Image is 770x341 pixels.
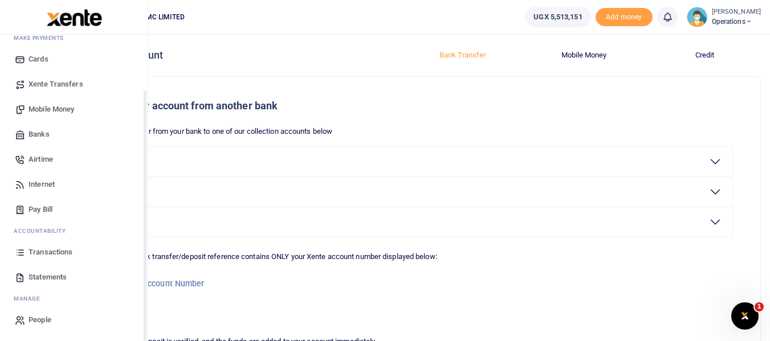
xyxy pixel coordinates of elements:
li: M [9,29,138,47]
span: UGX 5,513,151 [533,11,582,23]
a: People [9,307,138,332]
small: [PERSON_NAME] [712,7,761,17]
li: M [9,290,138,307]
h4: Add funds to your account [43,49,398,61]
small: Your Xente Account Number [99,279,205,288]
h5: How to fund your account from another bank [71,100,733,112]
span: People [28,314,51,326]
span: Transactions [28,246,72,258]
a: Pay Bill [9,197,138,222]
button: DFCU [72,207,732,237]
a: Cards [9,47,138,72]
a: Statements [9,265,138,290]
a: Banks [9,122,138,147]
li: Ac [9,222,138,240]
li: Wallet ballance [520,7,595,27]
img: logo-large [47,9,102,26]
button: ABSA [72,177,732,207]
p: Initiate a transfer from your bank to one of our collection accounts below [71,126,733,138]
img: profile-user [687,7,707,27]
button: Mobile Money [530,46,638,64]
a: Airtime [9,147,138,172]
a: logo-small logo-large logo-large [46,13,102,21]
span: countability [22,227,66,235]
a: Xente Transfers [9,72,138,97]
span: Banks [28,129,50,140]
a: UGX 5,513,151 [525,7,590,27]
span: Mobile Money [28,104,74,115]
a: Internet [9,172,138,197]
span: Pay Bill [28,204,52,215]
span: Cards [28,54,48,65]
span: Add money [596,8,653,27]
a: Transactions [9,240,138,265]
span: 1 [755,302,764,311]
p: Ensure your bank transfer/deposit reference contains ONLY your Xente account number displayed below: [71,246,733,263]
a: Add money [596,12,653,20]
span: Operations [712,17,761,27]
a: profile-user [PERSON_NAME] Operations [687,7,761,27]
span: anage [19,294,40,303]
li: Toup your wallet [596,8,653,27]
span: Xente Transfers [28,79,83,90]
iframe: Intercom live chat [731,302,759,330]
span: Internet [28,179,55,190]
span: ake Payments [19,34,64,42]
span: Statements [28,272,67,283]
a: Mobile Money [9,97,138,122]
span: Airtime [28,154,53,165]
h3: 3202 [99,295,706,312]
button: Stanbic Bank [72,147,732,176]
button: Bank Transfer [409,46,517,64]
button: Credit [651,46,759,64]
